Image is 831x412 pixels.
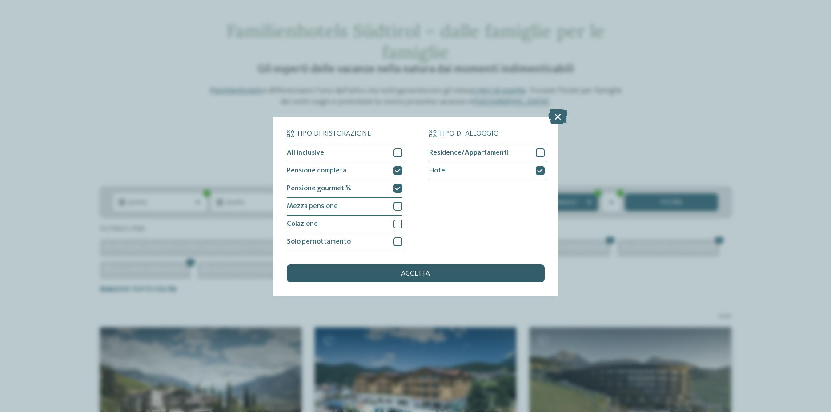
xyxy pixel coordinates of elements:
[287,238,351,245] span: Solo pernottamento
[287,149,324,156] span: All inclusive
[287,185,351,192] span: Pensione gourmet ¾
[287,167,346,174] span: Pensione completa
[287,203,338,210] span: Mezza pensione
[439,130,499,137] span: Tipo di alloggio
[401,270,430,277] span: accetta
[297,130,371,137] span: Tipo di ristorazione
[429,167,447,174] span: Hotel
[287,220,318,228] span: Colazione
[429,149,509,156] span: Residence/Appartamenti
